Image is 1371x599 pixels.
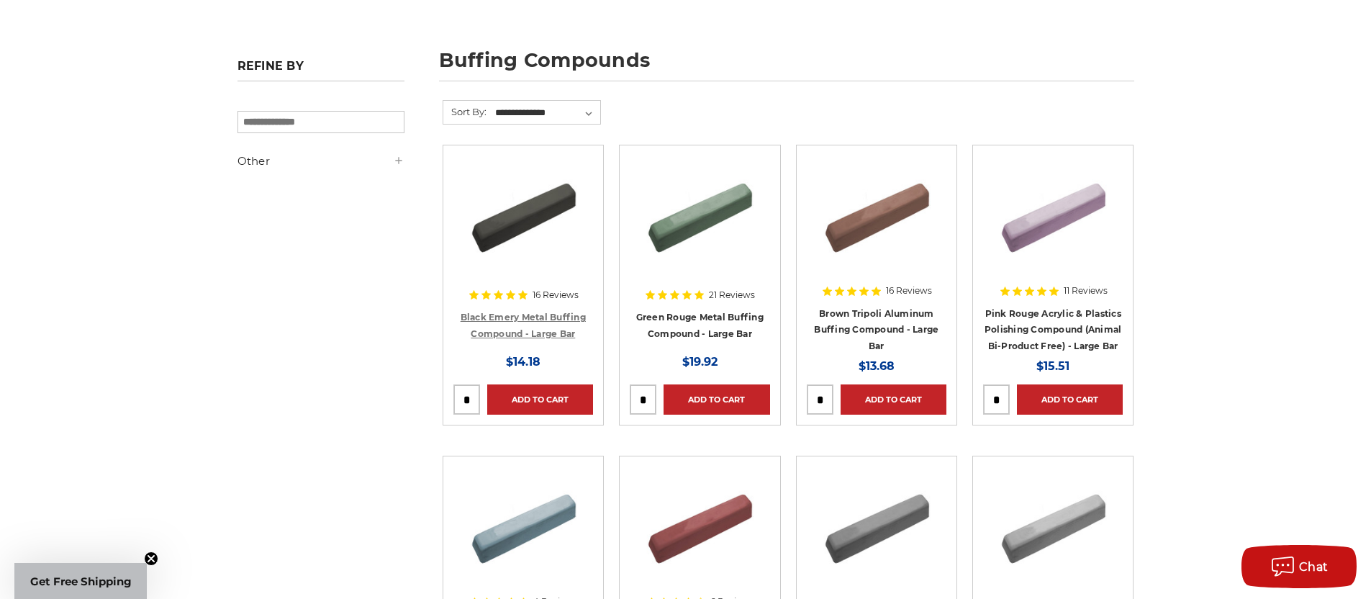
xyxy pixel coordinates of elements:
img: Pink Plastic Polishing Compound [995,156,1110,271]
a: Add to Cart [487,384,593,415]
a: Brown Tripoli Aluminum Buffing Compound - Large Bar [814,308,938,351]
select: Sort By: [493,102,600,124]
span: 21 Reviews [709,291,755,299]
a: Add to Cart [841,384,946,415]
a: Green Rouge Aluminum Buffing Compound [630,156,769,295]
span: $19.92 [682,355,718,369]
img: Brown Tripoli Aluminum Buffing Compound [819,156,934,271]
a: Pink Rouge Acrylic & Plastics Polishing Compound (Animal Bi-Product Free) - Large Bar [985,308,1122,351]
h5: Other [237,153,404,170]
button: Chat [1241,545,1357,588]
img: Red Rouge Jewelers Buffing Compound [642,467,757,582]
img: Black Stainless Steel Buffing Compound [466,156,581,271]
span: $14.18 [506,355,540,369]
span: Get Free Shipping [30,575,132,588]
h5: Refine by [237,59,404,81]
a: Add to Cart [1017,384,1123,415]
span: $15.51 [1036,359,1069,373]
a: Brown Tripoli Aluminum Buffing Compound [807,156,946,295]
label: Sort By: [443,101,487,122]
span: 16 Reviews [533,291,579,299]
span: Chat [1299,560,1329,574]
a: Pink Plastic Polishing Compound [983,156,1123,295]
img: Green Rouge Aluminum Buffing Compound [642,156,757,271]
img: Gray Buffing Compound [819,467,934,582]
button: Close teaser [144,551,158,566]
span: $13.68 [859,359,895,373]
a: Add to Cart [664,384,769,415]
img: Blue rouge polishing compound [466,467,581,582]
a: Black Emery Metal Buffing Compound - Large Bar [461,312,586,339]
a: Black Stainless Steel Buffing Compound [453,156,593,295]
a: Green Rouge Metal Buffing Compound - Large Bar [636,312,764,339]
div: Get Free ShippingClose teaser [14,563,147,599]
img: White Rouge Buffing Compound [995,467,1110,582]
h1: buffing compounds [439,50,1134,81]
